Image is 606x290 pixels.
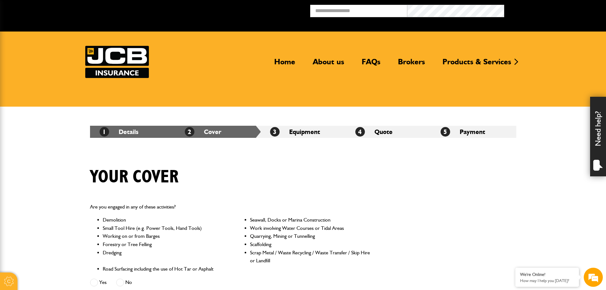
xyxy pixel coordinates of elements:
li: Scaffolding [250,240,371,249]
li: Payment [431,126,516,138]
a: Home [269,57,300,72]
button: Broker Login [504,5,601,15]
img: JCB Insurance Services logo [85,46,149,78]
span: 3 [270,127,280,137]
li: Small Tool Hire (e.g. Power Tools, Hand Tools) [103,224,223,232]
div: We're Online! [520,272,574,277]
div: Need help? [590,97,606,176]
li: Working on or from Barges [103,232,223,240]
li: Work involving Water Courses or Tidal Areas [250,224,371,232]
h1: Your cover [90,166,178,188]
a: 1Details [100,128,138,136]
a: JCB Insurance Services [85,46,149,78]
li: Quarrying, Mining or Tunnelling [250,232,371,240]
span: 4 [355,127,365,137]
li: Quote [346,126,431,138]
li: Seawall, Docks or Marina Construction [250,216,371,224]
label: Yes [90,279,107,286]
a: Brokers [393,57,430,72]
a: FAQs [357,57,385,72]
label: No [116,279,132,286]
span: 5 [441,127,450,137]
li: Road Surfacing including the use of Hot Tar or Asphalt [103,265,223,273]
li: Scrap Metal / Waste Recycling / Waste Transfer / Skip Hire or Landfill [250,249,371,265]
span: 2 [185,127,194,137]
li: Cover [175,126,261,138]
a: About us [308,57,349,72]
span: 1 [100,127,109,137]
li: Dredging [103,249,223,265]
p: Are you engaged in any of these activities? [90,203,371,211]
p: How may I help you today? [520,278,574,283]
li: Equipment [261,126,346,138]
a: Products & Services [438,57,516,72]
li: Forestry or Tree Felling [103,240,223,249]
li: Demolition [103,216,223,224]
